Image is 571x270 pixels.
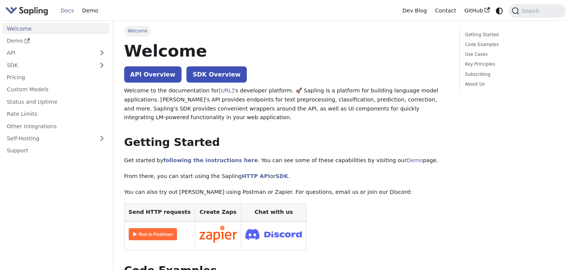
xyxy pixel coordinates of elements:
a: SDK Overview [186,66,246,83]
a: Getting Started [465,31,557,38]
a: Sapling.aiSapling.ai [5,5,51,16]
span: Welcome [124,26,151,36]
button: Switch between dark and light mode (currently system mode) [494,5,505,16]
a: SDK [3,60,94,71]
th: Send HTTP requests [124,204,195,221]
a: Self-Hosting [3,133,109,144]
img: Join Discord [245,227,302,242]
p: From there, you can start using the Sapling or . [124,172,448,181]
nav: Breadcrumbs [124,26,448,36]
a: Dev Blog [398,5,431,17]
p: Get started by . You can see some of these capabilities by visiting our page. [124,156,448,165]
a: Status and Uptime [3,96,109,107]
a: GitHub [460,5,494,17]
a: Demo [407,157,423,163]
a: Demo [3,35,109,46]
a: API [3,48,94,58]
a: API Overview [124,66,182,83]
span: Search [519,8,543,14]
img: Run in Postman [129,228,177,240]
a: Rate Limits [3,109,109,120]
p: Welcome to the documentation for 's developer platform. 🚀 Sapling is a platform for building lang... [124,86,448,122]
a: following the instructions here [163,157,258,163]
a: Docs [57,5,78,17]
a: Support [3,145,109,156]
a: SDK [275,173,288,179]
h2: Getting Started [124,136,448,149]
a: Contact [431,5,460,17]
button: Expand sidebar category 'SDK' [94,60,109,71]
a: Pricing [3,72,109,83]
a: Welcome [3,23,109,34]
button: Expand sidebar category 'API' [94,48,109,58]
h1: Welcome [124,41,448,61]
a: Other Integrations [3,121,109,132]
a: [URL] [219,87,234,94]
th: Create Zaps [195,204,241,221]
a: Demo [78,5,102,17]
a: Subscribing [465,71,557,78]
a: About Us [465,81,557,88]
a: Key Principles [465,61,557,68]
a: HTTP API [242,173,270,179]
img: Connect in Zapier [199,226,237,243]
a: Use Cases [465,51,557,58]
th: Chat with us [241,204,306,221]
p: You can also try out [PERSON_NAME] using Postman or Zapier. For questions, email us or join our D... [124,188,448,197]
a: Code Examples [465,41,557,48]
a: Custom Models [3,84,109,95]
img: Sapling.ai [5,5,48,16]
button: Search (Command+K) [509,4,565,18]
